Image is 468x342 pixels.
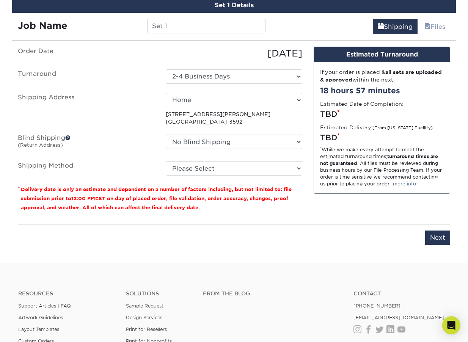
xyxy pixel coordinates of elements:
div: 18 hours 57 minutes [320,85,444,96]
p: [STREET_ADDRESS][PERSON_NAME] [GEOGRAPHIC_DATA]-3592 [166,110,302,126]
div: [DATE] [160,47,308,60]
div: While we make every attempt to meet the estimated turnaround times; . All files must be reviewed ... [320,146,444,187]
div: Open Intercom Messenger [442,316,460,334]
a: [EMAIL_ADDRESS][DOMAIN_NAME] [353,315,444,320]
div: Estimated Turnaround [314,47,450,62]
a: Shipping [373,19,418,34]
input: Next [425,231,450,245]
iframe: Google Customer Reviews [2,319,64,339]
input: Enter a job name [147,19,265,33]
a: Print for Resellers [126,326,167,332]
div: TBD [320,108,444,120]
label: Blind Shipping [12,135,160,152]
span: shipping [378,23,384,30]
a: Files [419,19,450,34]
label: Estimated Delivery: [320,124,433,131]
h4: From the Blog [203,290,333,297]
a: Artwork Guidelines [18,315,63,320]
a: Support Articles | FAQ [18,303,71,309]
span: files [424,23,430,30]
span: 12:00 PM [71,196,95,201]
label: Order Date [12,47,160,60]
h4: Resources [18,290,115,297]
small: (Return Address) [18,142,63,148]
strong: Job Name [18,20,67,31]
a: Design Services [126,315,162,320]
label: Shipping Address [12,93,160,126]
a: Contact [353,290,450,297]
div: If your order is placed & within the next: [320,68,444,84]
label: Estimated Date of Completion: [320,100,404,108]
label: Turnaround [12,69,160,84]
a: [PHONE_NUMBER] [353,303,400,309]
label: Shipping Method [12,161,160,176]
h4: Solutions [126,290,192,297]
small: (From [US_STATE] Facility) [372,126,433,130]
div: TBD [320,132,444,143]
a: Sample Request [126,303,163,309]
small: Delivery date is only an estimate and dependent on a number of factors including, but not limited... [21,187,292,210]
a: more info [393,181,416,187]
